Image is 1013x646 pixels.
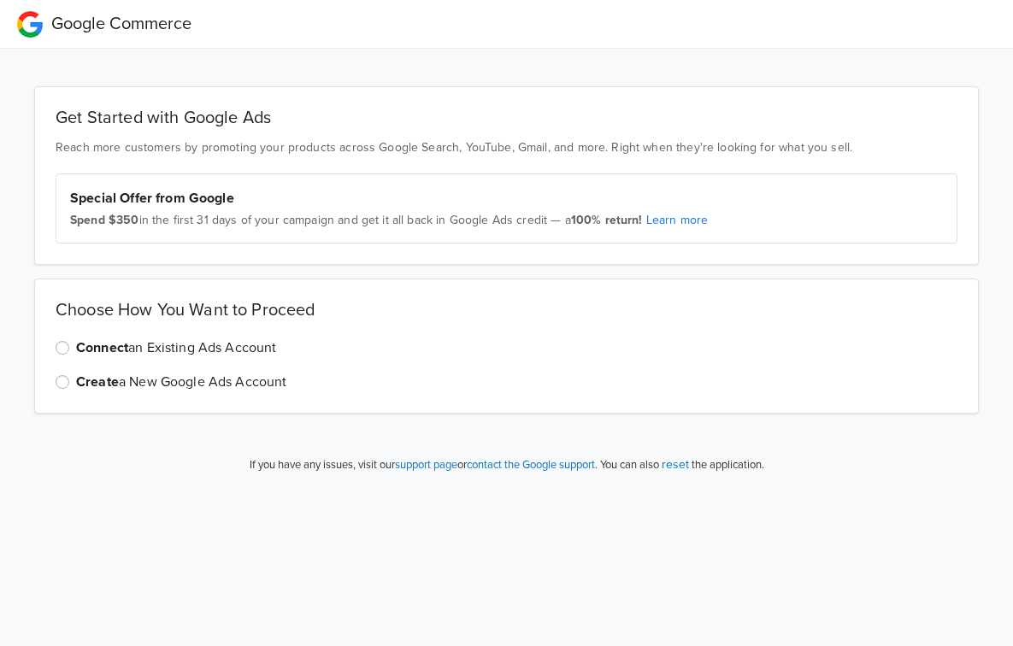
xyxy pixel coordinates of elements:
[662,455,689,474] button: reset
[76,338,277,358] label: an Existing Ads Account
[598,455,764,474] p: You can also the application.
[70,212,943,229] div: in the first 31 days of your campaign and get it all back in Google Ads credit — a
[76,339,128,356] strong: Connect
[51,14,191,34] span: Google Commerce
[109,213,139,227] strong: $350
[70,190,234,207] strong: Special Offer from Google
[646,213,709,227] a: Learn more
[571,213,643,227] strong: 100% return!
[250,457,598,474] p: If you have any issues, visit our or .
[76,372,287,392] label: a New Google Ads Account
[56,108,957,128] h2: Get Started with Google Ads
[56,300,957,320] h2: Choose How You Want to Proceed
[56,138,957,156] p: Reach more customers by promoting your products across Google Search, YouTube, Gmail, and more. R...
[76,373,119,391] strong: Create
[395,458,457,472] a: support page
[70,213,105,227] strong: Spend
[467,458,595,472] a: contact the Google support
